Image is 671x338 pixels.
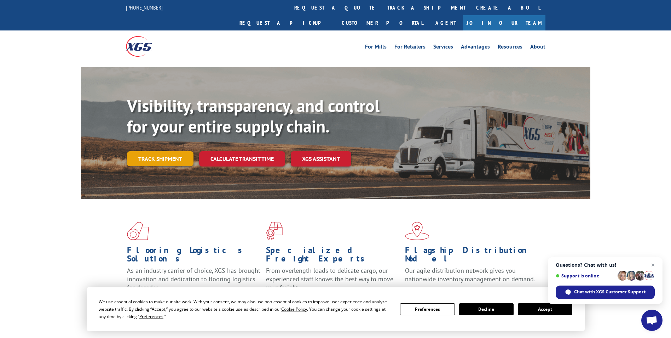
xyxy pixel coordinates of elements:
[649,261,657,269] span: Close chat
[234,15,336,30] a: Request a pickup
[461,44,490,52] a: Advantages
[127,222,149,240] img: xgs-icon-total-supply-chain-intelligence-red
[433,44,453,52] a: Services
[428,15,463,30] a: Agent
[400,303,455,315] button: Preferences
[266,222,283,240] img: xgs-icon-focused-on-flooring-red
[87,287,585,331] div: Cookie Consent Prompt
[405,266,535,283] span: Our agile distribution network gives you nationwide inventory management on demand.
[498,44,522,52] a: Resources
[641,310,663,331] div: Open chat
[394,44,426,52] a: For Retailers
[459,303,514,315] button: Decline
[556,273,615,278] span: Support is online
[463,15,545,30] a: Join Our Team
[126,4,163,11] a: [PHONE_NUMBER]
[530,44,545,52] a: About
[365,44,387,52] a: For Mills
[127,151,193,166] a: Track shipment
[336,15,428,30] a: Customer Portal
[405,222,429,240] img: xgs-icon-flagship-distribution-model-red
[556,262,655,268] span: Questions? Chat with us!
[127,266,260,292] span: As an industry carrier of choice, XGS has brought innovation and dedication to flooring logistics...
[281,306,307,312] span: Cookie Policy
[127,246,261,266] h1: Flooring Logistics Solutions
[291,151,351,167] a: XGS ASSISTANT
[518,303,572,315] button: Accept
[199,151,285,167] a: Calculate transit time
[574,289,646,295] span: Chat with XGS Customer Support
[405,246,539,266] h1: Flagship Distribution Model
[556,286,655,299] div: Chat with XGS Customer Support
[266,246,400,266] h1: Specialized Freight Experts
[139,314,163,320] span: Preferences
[99,298,392,320] div: We use essential cookies to make our site work. With your consent, we may also use non-essential ...
[127,95,380,137] b: Visibility, transparency, and control for your entire supply chain.
[266,266,400,298] p: From overlength loads to delicate cargo, our experienced staff knows the best way to move your fr...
